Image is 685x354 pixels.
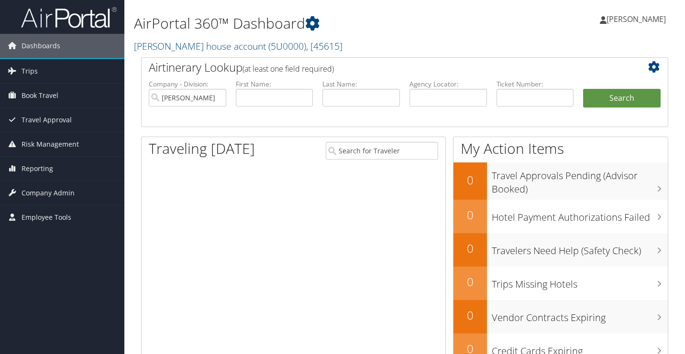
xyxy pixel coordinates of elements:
[22,205,71,229] span: Employee Tools
[306,40,342,53] span: , [ 45615 ]
[149,139,255,159] h1: Traveling [DATE]
[22,34,60,58] span: Dashboards
[326,142,438,160] input: Search for Traveler
[453,139,668,159] h1: My Action Items
[453,172,487,188] h2: 0
[21,6,117,29] img: airportal-logo.png
[134,40,342,53] a: [PERSON_NAME] house account
[22,157,53,181] span: Reporting
[453,207,487,223] h2: 0
[607,14,666,24] span: [PERSON_NAME]
[497,79,574,89] label: Ticket Number:
[453,240,487,257] h2: 0
[583,89,661,108] button: Search
[492,164,668,196] h3: Travel Approvals Pending (Advisor Booked)
[453,267,668,300] a: 0Trips Missing Hotels
[492,306,668,324] h3: Vendor Contracts Expiring
[268,40,306,53] span: ( 5U0000 )
[22,181,75,205] span: Company Admin
[22,84,58,107] span: Book Travel
[453,200,668,233] a: 0Hotel Payment Authorizations Failed
[453,162,668,199] a: 0Travel Approvals Pending (Advisor Booked)
[453,300,668,333] a: 0Vendor Contracts Expiring
[600,5,675,33] a: [PERSON_NAME]
[492,273,668,291] h3: Trips Missing Hotels
[149,59,617,75] h2: Airtinerary Lookup
[22,108,72,132] span: Travel Approval
[453,233,668,267] a: 0Travelers Need Help (Safety Check)
[236,79,313,89] label: First Name:
[409,79,487,89] label: Agency Locator:
[243,64,334,74] span: (at least one field required)
[22,132,79,156] span: Risk Management
[492,239,668,257] h3: Travelers Need Help (Safety Check)
[134,13,495,33] h1: AirPortal 360™ Dashboard
[453,307,487,323] h2: 0
[22,59,38,83] span: Trips
[322,79,400,89] label: Last Name:
[149,79,226,89] label: Company - Division:
[492,206,668,224] h3: Hotel Payment Authorizations Failed
[453,274,487,290] h2: 0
